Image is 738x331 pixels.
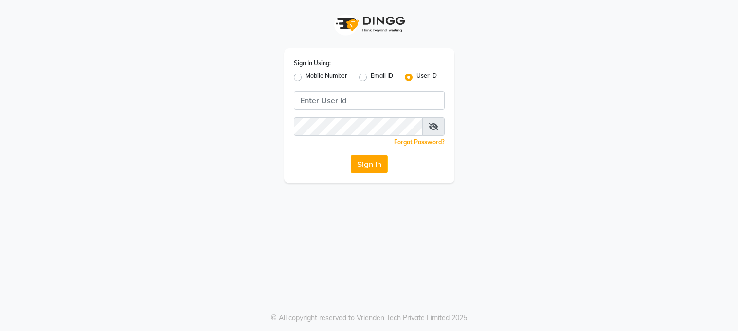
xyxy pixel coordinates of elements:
label: Sign In Using: [294,59,331,68]
input: Username [294,117,423,136]
label: Mobile Number [306,72,347,83]
input: Username [294,91,445,110]
button: Sign In [351,155,388,173]
label: Email ID [371,72,393,83]
label: User ID [416,72,437,83]
img: logo1.svg [330,10,408,38]
a: Forgot Password? [394,138,445,146]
